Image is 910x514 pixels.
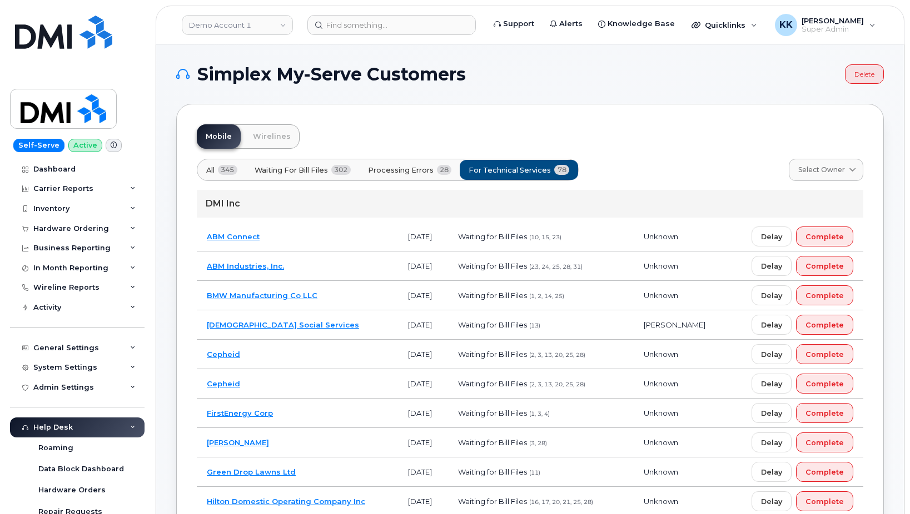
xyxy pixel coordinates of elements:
[805,437,844,448] span: Complete
[368,165,434,175] span: Processing Errors
[398,340,447,369] td: [DATE]
[761,379,782,389] span: Delay
[244,124,300,149] a: Wirelines
[458,261,527,270] span: Waiting for Bill Files
[805,290,844,301] span: Complete
[796,374,853,394] button: Complete
[805,231,844,242] span: Complete
[644,320,705,329] span: [PERSON_NAME]
[805,408,844,419] span: Complete
[197,66,466,83] span: Simplex My-Serve Customers
[805,379,844,389] span: Complete
[207,350,240,359] a: Cepheid
[207,379,240,388] a: Cepheid
[197,124,241,149] a: Mobile
[398,457,447,487] td: [DATE]
[798,165,845,175] span: Select Owner
[458,291,527,300] span: Waiting for Bill Files
[796,285,853,305] button: Complete
[644,379,678,388] span: Unknown
[458,438,527,447] span: Waiting for Bill Files
[805,496,844,507] span: Complete
[529,293,564,300] span: (1, 2, 14, 25)
[644,438,678,447] span: Unknown
[644,232,678,241] span: Unknown
[752,285,792,305] button: Delay
[207,438,269,447] a: [PERSON_NAME]
[398,222,447,251] td: [DATE]
[398,310,447,340] td: [DATE]
[207,320,359,329] a: [DEMOGRAPHIC_DATA] Social Services
[761,408,782,419] span: Delay
[761,320,782,330] span: Delay
[255,165,328,175] span: Waiting for Bill Files
[796,491,853,511] button: Complete
[529,351,585,359] span: (2, 3, 13, 20, 25, 28)
[752,491,792,511] button: Delay
[207,467,296,476] a: Green Drop Lawns Ltd
[529,440,547,447] span: (3, 28)
[458,232,527,241] span: Waiting for Bill Files
[207,232,260,241] a: ABM Connect
[796,403,853,423] button: Complete
[644,467,678,476] span: Unknown
[529,469,540,476] span: (11)
[752,226,792,246] button: Delay
[207,261,284,270] a: ABM Industries, Inc.
[805,467,844,477] span: Complete
[458,350,527,359] span: Waiting for Bill Files
[529,322,540,329] span: (13)
[218,165,237,175] span: 345
[805,349,844,360] span: Complete
[206,165,215,175] span: All
[398,369,447,399] td: [DATE]
[752,315,792,335] button: Delay
[796,226,853,246] button: Complete
[197,190,863,218] div: DMI Inc
[207,409,273,417] a: FirstEnergy Corp
[458,497,527,506] span: Waiting for Bill Files
[529,498,593,506] span: (16, 17, 20, 21, 25, 28)
[845,64,884,84] a: Delete
[398,399,447,428] td: [DATE]
[796,432,853,452] button: Complete
[529,381,585,388] span: (2, 3, 13, 20, 25, 28)
[796,256,853,276] button: Complete
[207,497,365,506] a: Hilton Domestic Operating Company Inc
[752,344,792,364] button: Delay
[207,291,317,300] a: BMW Manufacturing Co LLC
[529,234,561,241] span: (10, 15, 23)
[458,379,527,388] span: Waiting for Bill Files
[796,462,853,482] button: Complete
[761,496,782,507] span: Delay
[752,256,792,276] button: Delay
[761,437,782,448] span: Delay
[437,165,452,175] span: 28
[398,281,447,310] td: [DATE]
[761,231,782,242] span: Delay
[644,350,678,359] span: Unknown
[752,432,792,452] button: Delay
[398,251,447,281] td: [DATE]
[644,497,678,506] span: Unknown
[752,374,792,394] button: Delay
[796,344,853,364] button: Complete
[796,315,853,335] button: Complete
[398,428,447,457] td: [DATE]
[761,467,782,477] span: Delay
[805,261,844,271] span: Complete
[752,403,792,423] button: Delay
[644,291,678,300] span: Unknown
[789,159,863,181] a: Select Owner
[761,349,782,360] span: Delay
[805,320,844,330] span: Complete
[458,320,527,329] span: Waiting for Bill Files
[644,261,678,270] span: Unknown
[761,261,782,271] span: Delay
[458,467,527,476] span: Waiting for Bill Files
[331,165,351,175] span: 302
[752,462,792,482] button: Delay
[458,409,527,417] span: Waiting for Bill Files
[529,410,550,417] span: (1, 3, 4)
[761,290,782,301] span: Delay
